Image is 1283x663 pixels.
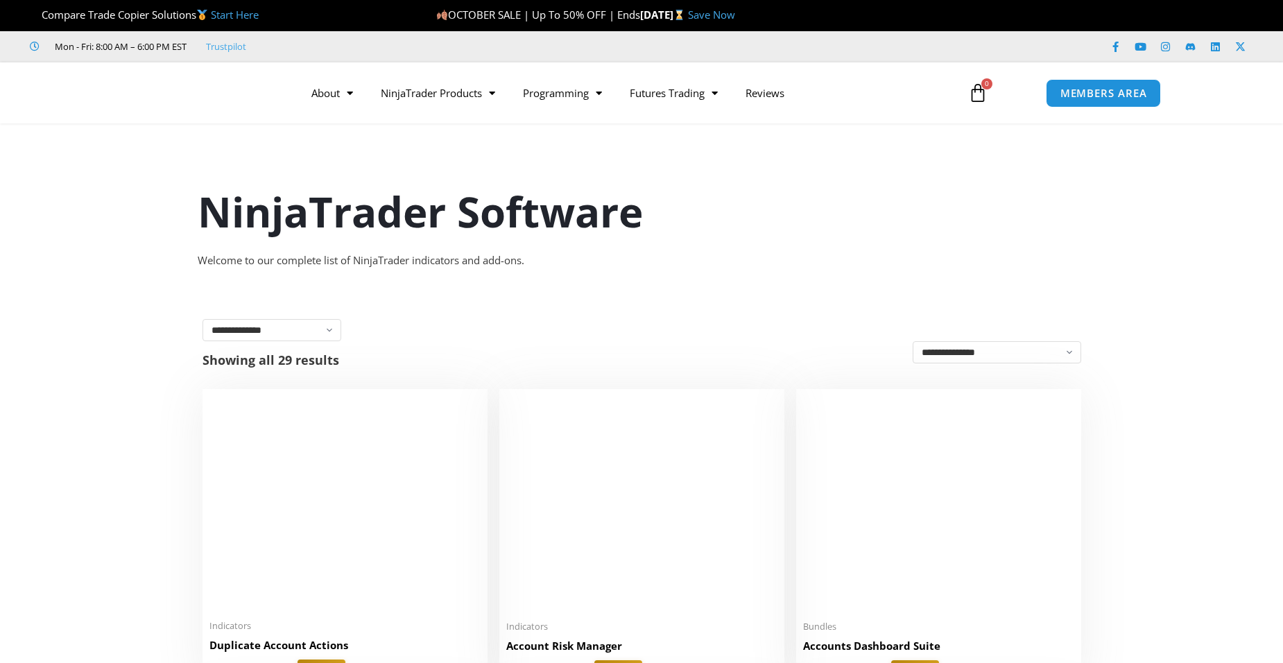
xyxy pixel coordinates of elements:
[197,10,207,20] img: 🥇
[209,620,481,632] span: Indicators
[616,77,732,109] a: Futures Trading
[674,10,684,20] img: ⌛
[437,10,447,20] img: 🍂
[51,38,187,55] span: Mon - Fri: 8:00 AM – 6:00 PM EST
[732,77,798,109] a: Reviews
[1060,88,1147,98] span: MEMBERS AREA
[31,10,41,20] img: 🏆
[209,638,481,660] a: Duplicate Account Actions
[206,38,246,55] a: Trustpilot
[298,77,952,109] nav: Menu
[803,621,1074,632] span: Bundles
[509,77,616,109] a: Programming
[803,639,1074,660] a: Accounts Dashboard Suite
[203,354,339,366] p: Showing all 29 results
[913,341,1081,363] select: Shop order
[803,639,1074,653] h2: Accounts Dashboard Suite
[506,396,777,612] img: Account Risk Manager
[506,621,777,632] span: Indicators
[640,8,688,21] strong: [DATE]
[506,639,777,653] h2: Account Risk Manager
[198,251,1085,270] div: Welcome to our complete list of NinjaTrader indicators and add-ons.
[506,639,777,660] a: Account Risk Manager
[803,396,1074,612] img: Accounts Dashboard Suite
[947,73,1008,113] a: 0
[688,8,735,21] a: Save Now
[209,638,481,653] h2: Duplicate Account Actions
[211,8,259,21] a: Start Here
[436,8,640,21] span: OCTOBER SALE | Up To 50% OFF | Ends
[30,8,259,21] span: Compare Trade Copier Solutions
[367,77,509,109] a: NinjaTrader Products
[981,78,992,89] span: 0
[298,77,367,109] a: About
[122,68,271,118] img: LogoAI | Affordable Indicators – NinjaTrader
[1046,79,1162,107] a: MEMBERS AREA
[209,396,481,612] img: Duplicate Account Actions
[198,182,1085,241] h1: NinjaTrader Software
